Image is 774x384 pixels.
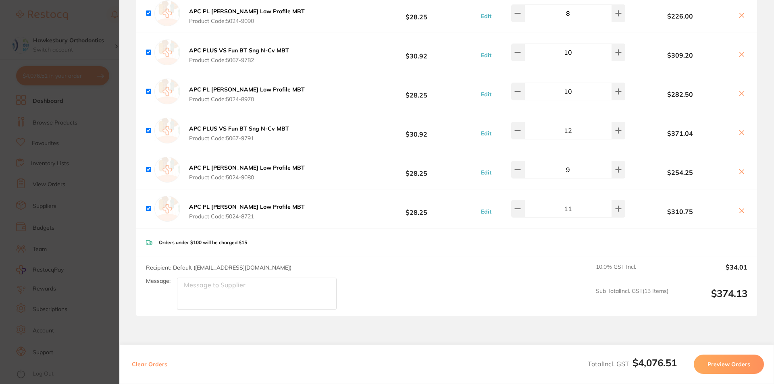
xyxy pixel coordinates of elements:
span: Sub Total Incl. GST ( 13 Items) [596,288,668,310]
span: Product Code: 5024-8721 [189,213,305,220]
button: Edit [479,208,494,215]
button: Preview Orders [694,355,764,374]
b: $226.00 [627,12,733,20]
b: $371.04 [627,130,733,137]
b: APC PL [PERSON_NAME] Low Profile MBT [189,203,305,210]
b: $28.25 [356,201,476,216]
button: Edit [479,130,494,137]
span: Product Code: 5067-9791 [189,135,289,141]
img: empty.jpg [154,79,180,104]
b: $30.92 [356,45,476,60]
button: Edit [479,52,494,59]
b: APC PL [PERSON_NAME] Low Profile MBT [189,8,305,15]
span: Product Code: 5024-8970 [189,96,305,102]
span: Total Incl. GST [588,360,677,368]
button: APC PL [PERSON_NAME] Low Profile MBT Product Code:5024-8721 [187,203,307,220]
b: APC PLUS VS Fun BT Sng N-Cv MBT [189,125,289,132]
label: Message: [146,278,171,284]
img: empty.jpg [154,196,180,222]
img: empty.jpg [154,0,180,26]
b: $254.25 [627,169,733,176]
b: $282.50 [627,91,733,98]
button: APC PL [PERSON_NAME] Low Profile MBT Product Code:5024-9080 [187,164,307,181]
span: Recipient: Default ( [EMAIL_ADDRESS][DOMAIN_NAME] ) [146,264,291,271]
b: $310.75 [627,208,733,215]
button: Edit [479,12,494,20]
b: APC PL [PERSON_NAME] Low Profile MBT [189,86,305,93]
b: $30.92 [356,123,476,138]
button: Edit [479,169,494,176]
span: 10.0 % GST Incl. [596,264,668,281]
img: empty.jpg [154,118,180,143]
span: Product Code: 5024-9080 [189,174,305,181]
button: APC PLUS VS Fun BT Sng N-Cv MBT Product Code:5067-9791 [187,125,291,142]
b: $28.25 [356,162,476,177]
b: $28.25 [356,84,476,99]
button: APC PLUS VS Fun BT Sng N-Cv MBT Product Code:5067-9782 [187,47,291,64]
b: $28.25 [356,6,476,21]
span: Product Code: 5024-9090 [189,18,305,24]
b: $4,076.51 [633,357,677,369]
img: empty.jpg [154,157,180,183]
b: APC PLUS VS Fun BT Sng N-Cv MBT [189,47,289,54]
span: Product Code: 5067-9782 [189,57,289,63]
button: APC PL [PERSON_NAME] Low Profile MBT Product Code:5024-8970 [187,86,307,103]
output: $374.13 [675,288,747,310]
b: $309.20 [627,52,733,59]
button: Clear Orders [129,355,170,374]
img: empty.jpg [154,39,180,65]
output: $34.01 [675,264,747,281]
p: Orders under $100 will be charged $15 [159,240,247,245]
b: APC PL [PERSON_NAME] Low Profile MBT [189,164,305,171]
button: APC PL [PERSON_NAME] Low Profile MBT Product Code:5024-9090 [187,8,307,25]
button: Edit [479,91,494,98]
